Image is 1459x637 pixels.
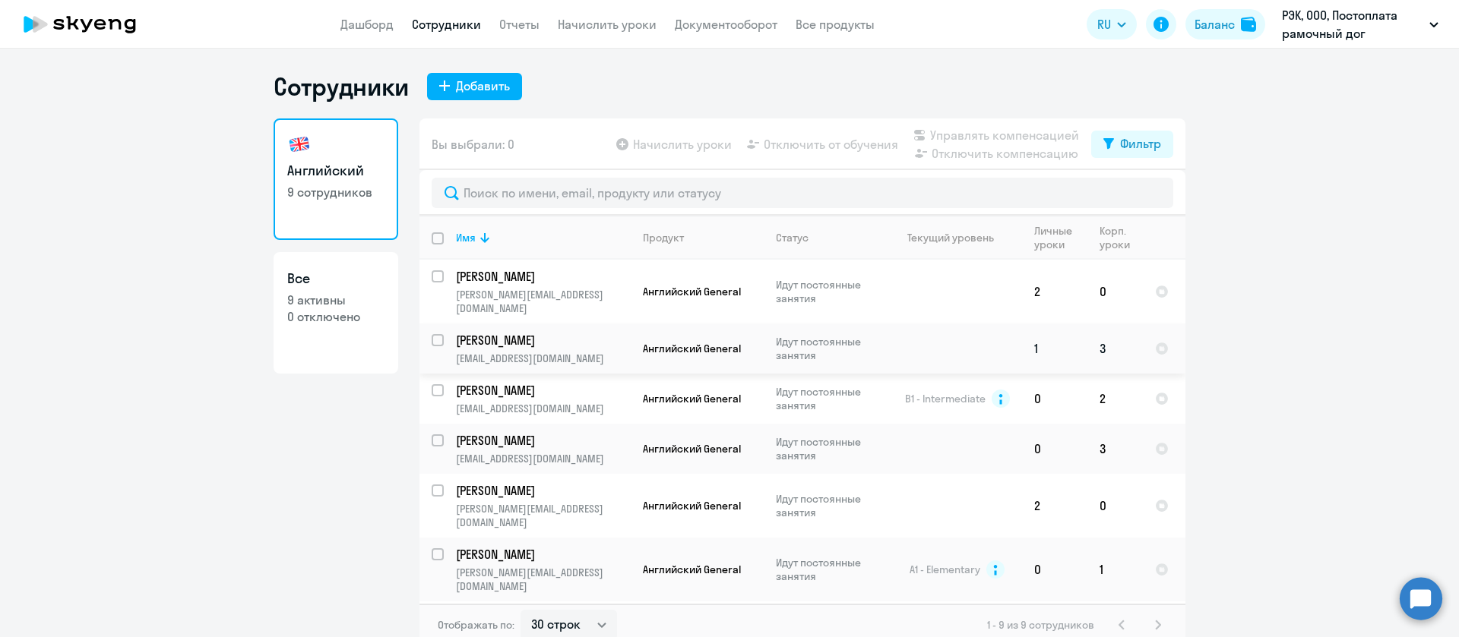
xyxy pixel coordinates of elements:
[905,392,986,405] span: B1 - Intermediate
[1022,538,1087,601] td: 0
[776,231,880,244] div: Статус
[287,184,385,200] p: 9 сотрудников
[987,618,1094,632] span: 1 - 9 из 9 сотрудников
[412,17,481,32] a: Сотрудники
[907,231,994,244] div: Текущий уровень
[1097,15,1111,33] span: RU
[1274,6,1446,43] button: РЭК, ООО, Постоплата рамочный дог
[456,432,630,449] a: [PERSON_NAME]
[776,231,809,244] div: Статус
[643,342,741,355] span: Английский General
[1087,538,1143,601] td: 1
[1034,224,1087,251] div: Личные уроки
[456,546,628,563] p: [PERSON_NAME]
[456,546,630,563] a: [PERSON_NAME]
[1087,424,1143,474] td: 3
[456,566,630,593] p: [PERSON_NAME][EMAIL_ADDRESS][DOMAIN_NAME]
[1034,224,1077,251] div: Личные уроки
[1120,134,1161,153] div: Фильтр
[776,385,880,412] p: Идут постоянные занятия
[287,269,385,289] h3: Все
[1282,6,1423,43] p: РЭК, ООО, Постоплата рамочный дог
[456,231,476,244] div: Имя
[1087,323,1143,374] td: 3
[456,268,628,285] p: [PERSON_NAME]
[456,402,630,415] p: [EMAIL_ADDRESS][DOMAIN_NAME]
[456,482,628,499] p: [PERSON_NAME]
[558,17,657,32] a: Начислить уроки
[1087,9,1137,39] button: RU
[287,308,385,325] p: 0 отключено
[1195,15,1235,33] div: Баланс
[438,618,514,632] span: Отображать по:
[1241,17,1256,32] img: balance
[456,332,628,348] p: [PERSON_NAME]
[274,118,398,240] a: Английский9 сотрудников
[776,435,880,462] p: Идут постоянные занятия
[427,73,522,100] button: Добавить
[456,382,628,399] p: [PERSON_NAME]
[643,563,741,576] span: Английский General
[643,231,684,244] div: Продукт
[675,17,777,32] a: Документооборот
[1022,260,1087,323] td: 2
[643,392,741,405] span: Английский General
[456,352,630,365] p: [EMAIL_ADDRESS][DOMAIN_NAME]
[456,77,510,95] div: Добавить
[1022,323,1087,374] td: 1
[643,231,763,244] div: Продукт
[456,382,630,399] a: [PERSON_NAME]
[287,161,385,181] h3: Английский
[499,17,540,32] a: Отчеты
[776,492,880,519] p: Идут постоянные занятия
[776,335,880,362] p: Идут постоянные занятия
[796,17,875,32] a: Все продукты
[910,563,980,576] span: A1 - Elementary
[456,268,630,285] a: [PERSON_NAME]
[456,482,630,499] a: [PERSON_NAME]
[776,278,880,305] p: Идут постоянные занятия
[643,442,741,456] span: Английский General
[643,285,741,298] span: Английский General
[274,71,409,102] h1: Сотрудники
[643,499,741,512] span: Английский General
[456,231,630,244] div: Имя
[776,556,880,583] p: Идут постоянные занятия
[287,292,385,308] p: 9 активны
[1100,224,1142,251] div: Корп. уроки
[1087,474,1143,538] td: 0
[287,132,312,156] img: english
[456,288,630,315] p: [PERSON_NAME][EMAIL_ADDRESS][DOMAIN_NAME]
[1091,131,1173,158] button: Фильтр
[1022,474,1087,538] td: 2
[1087,374,1143,424] td: 2
[1087,260,1143,323] td: 0
[456,332,630,348] a: [PERSON_NAME]
[456,432,628,449] p: [PERSON_NAME]
[456,452,630,465] p: [EMAIL_ADDRESS][DOMAIN_NAME]
[274,252,398,374] a: Все9 активны0 отключено
[1100,224,1132,251] div: Корп. уроки
[456,502,630,529] p: [PERSON_NAME][EMAIL_ADDRESS][DOMAIN_NAME]
[432,178,1173,208] input: Поиск по имени, email, продукту или статусу
[340,17,394,32] a: Дашборд
[893,231,1021,244] div: Текущий уровень
[1022,374,1087,424] td: 0
[1022,424,1087,474] td: 0
[1185,9,1265,39] button: Балансbalance
[432,135,514,153] span: Вы выбрали: 0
